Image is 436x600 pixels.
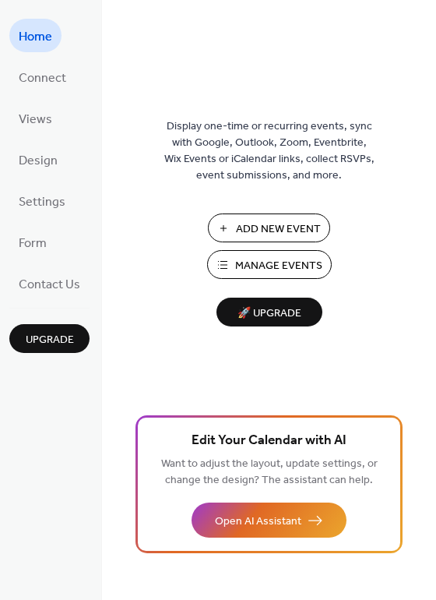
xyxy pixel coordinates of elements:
[215,514,301,530] span: Open AI Assistant
[192,503,346,538] button: Open AI Assistant
[161,454,378,491] span: Want to adjust the layout, update settings, or change the design? The assistant can help.
[208,214,330,242] button: Add New Event
[236,221,321,238] span: Add New Event
[9,225,56,259] a: Form
[19,273,80,297] span: Contact Us
[9,60,76,94] a: Connect
[235,258,322,274] span: Manage Events
[26,332,74,348] span: Upgrade
[19,108,52,132] span: Views
[9,266,90,300] a: Contact Us
[226,303,313,324] span: 🚀 Upgrade
[19,149,58,173] span: Design
[19,231,47,256] span: Form
[164,118,374,184] span: Display one-time or recurring events, sync with Google, Outlook, Zoom, Eventbrite, Wix Events or ...
[9,184,75,217] a: Settings
[9,143,67,176] a: Design
[19,25,52,49] span: Home
[207,250,332,279] button: Manage Events
[9,324,90,353] button: Upgrade
[192,430,346,452] span: Edit Your Calendar with AI
[9,101,62,135] a: Views
[9,19,62,52] a: Home
[216,298,322,326] button: 🚀 Upgrade
[19,190,65,214] span: Settings
[19,66,66,90] span: Connect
